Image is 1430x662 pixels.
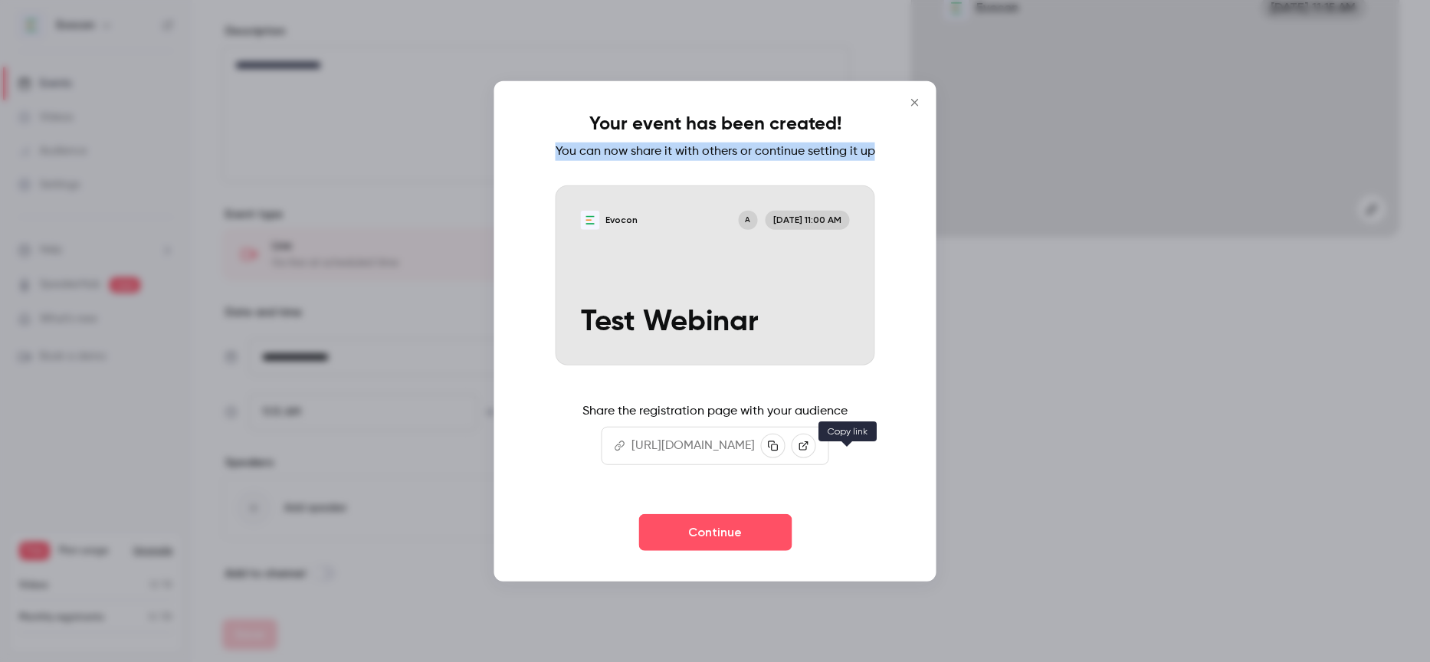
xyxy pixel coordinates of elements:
[581,211,600,230] img: Test Webinar
[582,401,848,420] p: Share the registration page with your audience
[605,214,638,227] p: Evocon
[638,513,792,550] button: Continue
[581,306,850,339] p: Test Webinar
[900,87,930,118] button: Close
[556,143,875,161] p: You can now share it with others or continue setting it up
[765,211,849,230] span: [DATE] 11:00 AM
[589,112,841,136] h1: Your event has been created!
[737,209,759,231] div: A
[631,436,755,454] p: [URL][DOMAIN_NAME]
